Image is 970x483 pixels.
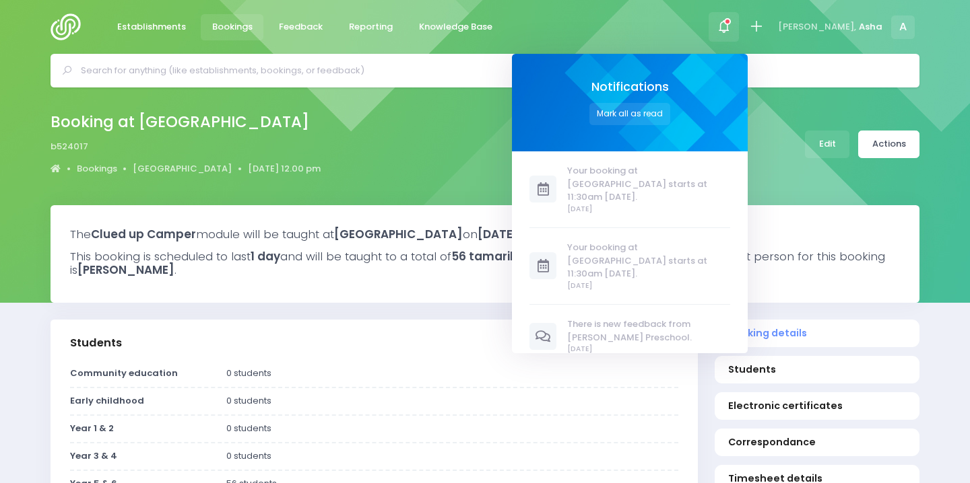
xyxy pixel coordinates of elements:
[408,14,503,40] a: Knowledge Base
[51,140,88,153] span: b524017
[715,429,919,456] a: Correspondance
[70,227,900,241] h3: The module will be taught at on by .
[568,344,731,355] span: [DATE]
[337,14,403,40] a: Reporting
[279,20,323,34] span: Feedback
[715,356,919,383] a: Students
[591,80,669,94] span: Notifications
[70,422,114,435] strong: Year 1 & 2
[805,131,849,158] a: Edit
[728,435,907,449] span: Correspondance
[529,318,730,355] a: There is new feedback from [PERSON_NAME] Preschool. [DATE]
[419,20,492,34] span: Knowledge Base
[728,326,907,340] span: Booking details
[891,15,915,39] span: A
[451,248,519,264] strong: 56 tamariki
[70,250,900,277] h3: This booking is scheduled to last and will be taught to a total of in . The establishment's conta...
[70,336,122,350] h3: Students
[70,394,144,407] strong: Early childhood
[568,164,731,204] span: Your booking at [GEOGRAPHIC_DATA] starts at 11:30am [DATE].
[218,394,687,408] div: 0 students
[212,20,253,34] span: Bookings
[218,422,687,435] div: 0 students
[778,20,856,34] span: [PERSON_NAME],
[568,241,731,281] span: Your booking at [GEOGRAPHIC_DATA] starts at 11:30am [DATE].
[349,20,393,34] span: Reporting
[478,226,573,242] strong: [DATE] 12.00 pm
[529,164,730,214] a: Your booking at [GEOGRAPHIC_DATA] starts at 11:30am [DATE]. [DATE]
[529,241,730,291] a: Your booking at [GEOGRAPHIC_DATA] starts at 11:30am [DATE]. [DATE]
[51,13,89,40] img: Logo
[91,226,196,242] strong: Clued up Camper
[77,262,174,278] strong: [PERSON_NAME]
[201,14,263,40] a: Bookings
[859,20,882,34] span: Asha
[590,103,671,125] button: Mark all as read
[715,392,919,420] a: Electronic certificates
[728,399,907,413] span: Electronic certificates
[106,14,197,40] a: Establishments
[715,320,919,347] a: Booking details
[568,204,731,215] span: [DATE]
[51,113,309,131] h2: Booking at [GEOGRAPHIC_DATA]
[117,20,186,34] span: Establishments
[81,61,901,81] input: Search for anything (like establishments, bookings, or feedback)
[133,162,232,176] a: [GEOGRAPHIC_DATA]
[568,318,731,344] span: There is new feedback from [PERSON_NAME] Preschool.
[218,367,687,380] div: 0 students
[568,281,731,291] span: [DATE]
[858,131,919,158] a: Actions
[218,449,687,463] div: 0 students
[251,248,280,264] strong: 1 day
[248,162,321,176] a: [DATE] 12.00 pm
[267,14,333,40] a: Feedback
[728,363,907,377] span: Students
[70,449,117,462] strong: Year 3 & 4
[70,367,178,379] strong: Community education
[77,162,117,176] a: Bookings
[334,226,463,242] strong: [GEOGRAPHIC_DATA]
